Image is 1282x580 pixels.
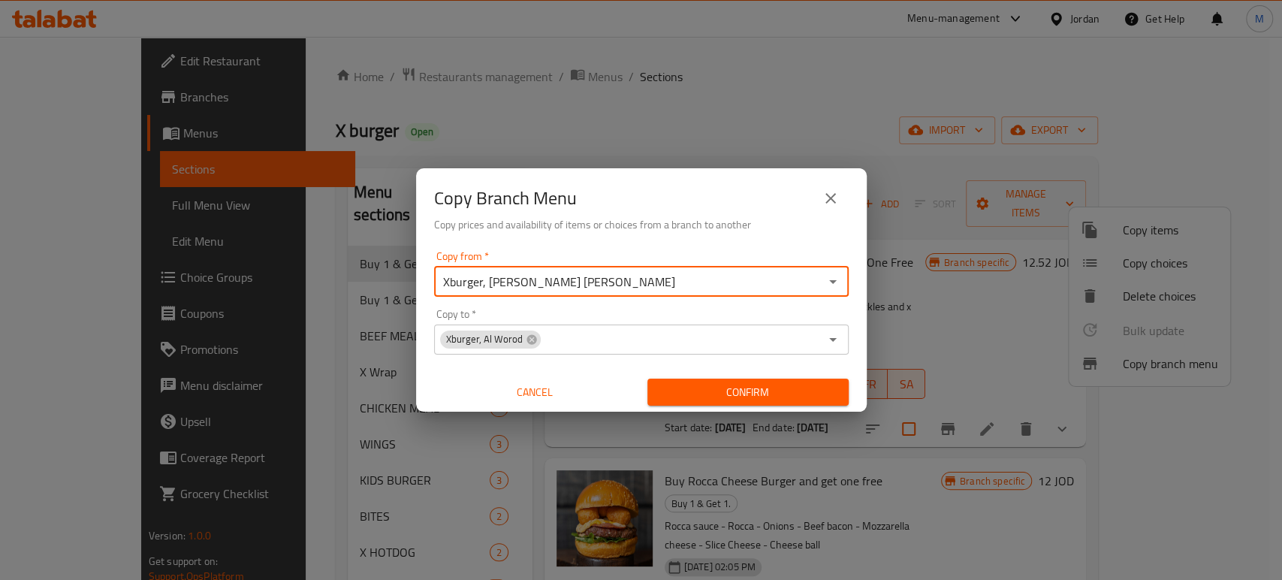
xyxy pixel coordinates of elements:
button: Cancel [434,379,635,406]
button: Open [822,329,843,350]
span: Cancel [440,383,629,402]
button: Open [822,271,843,292]
button: close [813,180,849,216]
div: Xburger, Al Worod [440,331,541,349]
h2: Copy Branch Menu [434,186,577,210]
span: Xburger, Al Worod [440,332,529,346]
span: Confirm [659,383,837,402]
h6: Copy prices and availability of items or choices from a branch to another [434,216,849,233]
button: Confirm [647,379,849,406]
